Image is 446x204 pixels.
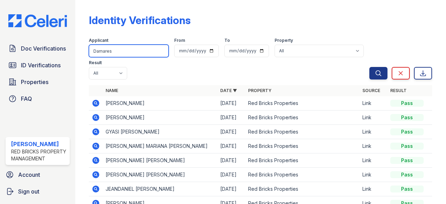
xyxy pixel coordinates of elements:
span: FAQ [21,95,32,103]
td: Link [360,168,387,182]
div: Identity Verifications [89,14,191,27]
a: Date ▼ [220,88,237,93]
td: Red Bricks Properties [245,111,360,125]
td: Red Bricks Properties [245,182,360,196]
td: [PERSON_NAME] [PERSON_NAME] [103,153,217,168]
td: Link [360,125,387,139]
label: Property [275,38,293,43]
td: Red Bricks Properties [245,96,360,111]
a: Doc Verifications [6,41,70,55]
div: [PERSON_NAME] [11,140,67,148]
a: Sign out [3,184,72,198]
div: Red Bricks Property Management [11,148,67,162]
a: Name [106,88,118,93]
div: Pass [390,114,424,121]
td: [PERSON_NAME] MARIANA [PERSON_NAME] [103,139,217,153]
span: Properties [21,78,48,86]
label: To [224,38,230,43]
a: Source [362,88,380,93]
div: Pass [390,171,424,178]
div: Pass [390,128,424,135]
div: Pass [390,157,424,164]
img: CE_Logo_Blue-a8612792a0a2168367f1c8372b55b34899dd931a85d93a1a3d3e32e68fde9ad4.png [3,14,72,28]
a: FAQ [6,92,70,106]
span: Sign out [18,187,39,196]
td: [DATE] [217,96,245,111]
td: Link [360,153,387,168]
a: Result [390,88,407,93]
td: Link [360,182,387,196]
span: ID Verifications [21,61,61,69]
a: Properties [6,75,70,89]
td: [DATE] [217,111,245,125]
td: [DATE] [217,139,245,153]
a: Account [3,168,72,182]
td: [DATE] [217,182,245,196]
td: Link [360,111,387,125]
td: GYASI [PERSON_NAME] [103,125,217,139]
td: Red Bricks Properties [245,125,360,139]
div: Pass [390,186,424,192]
div: Pass [390,143,424,150]
label: From [174,38,185,43]
span: Doc Verifications [21,44,66,53]
label: Applicant [89,38,108,43]
td: [PERSON_NAME] [103,96,217,111]
td: [PERSON_NAME] [103,111,217,125]
td: [DATE] [217,125,245,139]
div: Pass [390,100,424,107]
td: Red Bricks Properties [245,168,360,182]
span: Account [18,171,40,179]
a: Property [248,88,271,93]
td: Red Bricks Properties [245,139,360,153]
td: Link [360,96,387,111]
td: [DATE] [217,168,245,182]
td: JEANDANIEL [PERSON_NAME] [103,182,217,196]
td: [DATE] [217,153,245,168]
a: ID Verifications [6,58,70,72]
label: Result [89,60,102,66]
td: [PERSON_NAME] [PERSON_NAME] [103,168,217,182]
td: Link [360,139,387,153]
td: Red Bricks Properties [245,153,360,168]
input: Search by name or phone number [89,45,169,57]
